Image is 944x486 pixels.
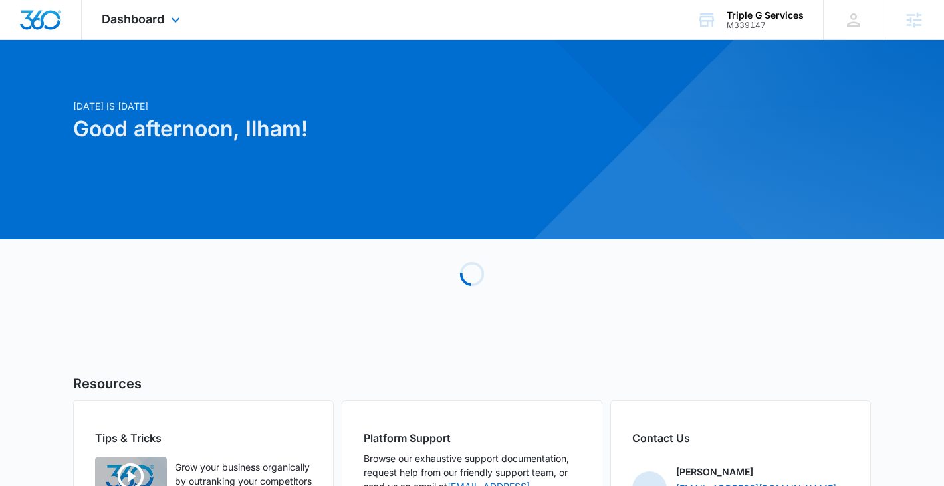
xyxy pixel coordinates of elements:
span: Dashboard [102,12,164,26]
h2: Contact Us [632,430,849,446]
p: [PERSON_NAME] [676,465,753,479]
div: Domain: [DOMAIN_NAME] [35,35,146,45]
img: tab_domain_overview_orange.svg [36,77,47,88]
h2: Platform Support [364,430,580,446]
div: Keywords by Traffic [147,78,224,87]
img: tab_keywords_by_traffic_grey.svg [132,77,143,88]
p: [DATE] is [DATE] [73,99,600,113]
div: account name [727,10,804,21]
h5: Resources [73,374,871,394]
div: v 4.0.25 [37,21,65,32]
div: Domain Overview [51,78,119,87]
h1: Good afternoon, Ilham! [73,113,600,145]
img: website_grey.svg [21,35,32,45]
div: account id [727,21,804,30]
img: logo_orange.svg [21,21,32,32]
h2: Tips & Tricks [95,430,312,446]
